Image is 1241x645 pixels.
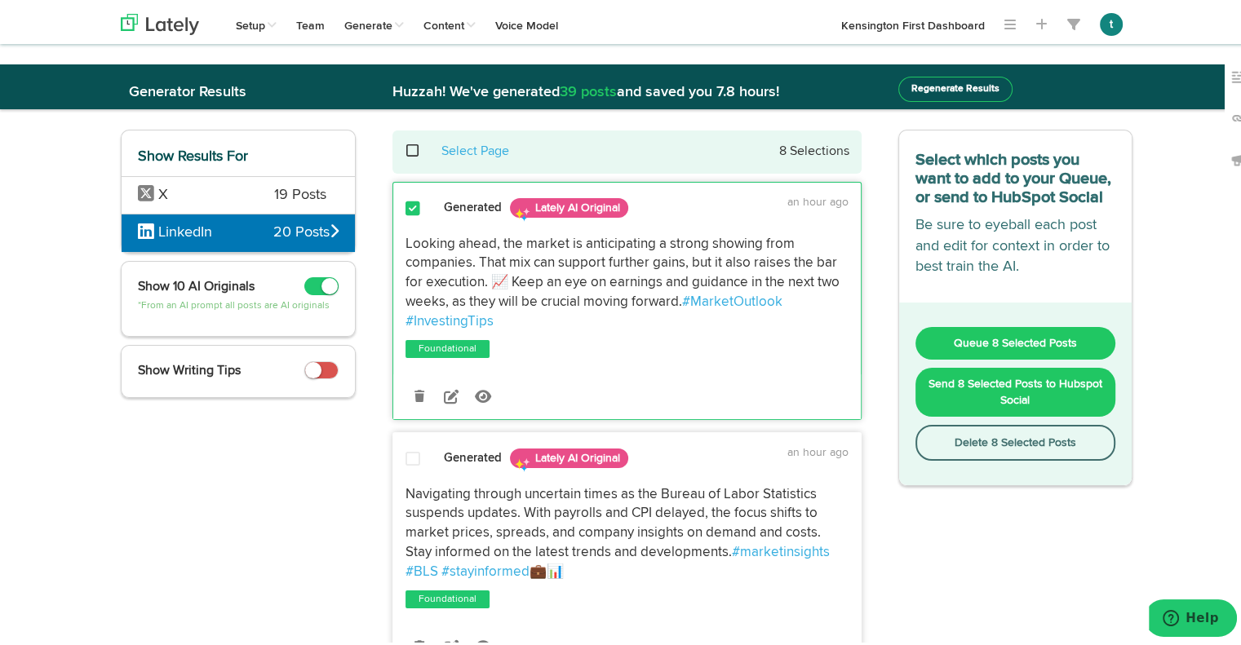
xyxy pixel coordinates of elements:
strong: Generated [444,448,502,461]
time: an hour ago [787,193,849,205]
img: sparkles.png [514,203,530,219]
h3: Select which posts you want to add to your Queue, or send to HubSpot Social [915,144,1116,204]
span: 💼📊 [530,562,564,576]
a: #MarketOutlook [682,292,782,306]
span: Send 8 Selected Posts to Hubspot Social [929,375,1102,403]
span: 19 Posts [274,182,326,203]
a: Foundational [415,588,480,604]
button: t [1100,10,1123,33]
span: Looking ahead, the market is anticipating a strong showing from companies. That mix can support f... [406,234,843,306]
span: Navigating through uncertain times as the Bureau of Labor Statistics suspends updates. With payro... [406,484,824,556]
span: Show 10 AI Originals [138,277,255,290]
h2: Huzzah! We've generated and saved you 7.8 hours! [380,82,874,98]
p: Be sure to eyeball each post and edit for context in order to best train the AI. [915,212,1116,275]
a: Select Page [441,142,509,155]
img: sparkles.png [514,453,530,470]
button: Regenerate Results [898,73,1013,99]
button: Delete 8 Selected Posts [915,422,1116,457]
a: #stayinformed [441,562,530,576]
span: X [158,184,168,199]
a: #BLS [406,562,438,576]
span: Show Results For [138,146,248,161]
strong: Generated [444,198,502,210]
span: Show Writing Tips [138,361,241,374]
span: Queue 8 Selected Posts [954,334,1077,346]
small: *From an AI prompt all posts are AI originals [138,298,330,307]
button: Queue 8 Selected Posts [915,324,1116,356]
button: Send 8 Selected Posts to Hubspot Social [915,364,1116,413]
a: Foundational [415,338,480,354]
a: #InvestingTips [406,311,494,325]
time: an hour ago [787,444,849,455]
a: #marketinsights [732,542,830,556]
small: 8 Selections [779,142,849,155]
span: Lately AI Original [510,445,628,465]
iframe: Opens a widget where you can find more information [1149,596,1237,637]
span: Lately AI Original [510,195,628,214]
h2: Generator Results [121,82,356,98]
span: LinkedIn [158,222,212,236]
img: logo_lately_bg_light.svg [121,11,199,32]
span: 20 Posts [273,219,339,241]
span: 39 posts [560,82,617,96]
